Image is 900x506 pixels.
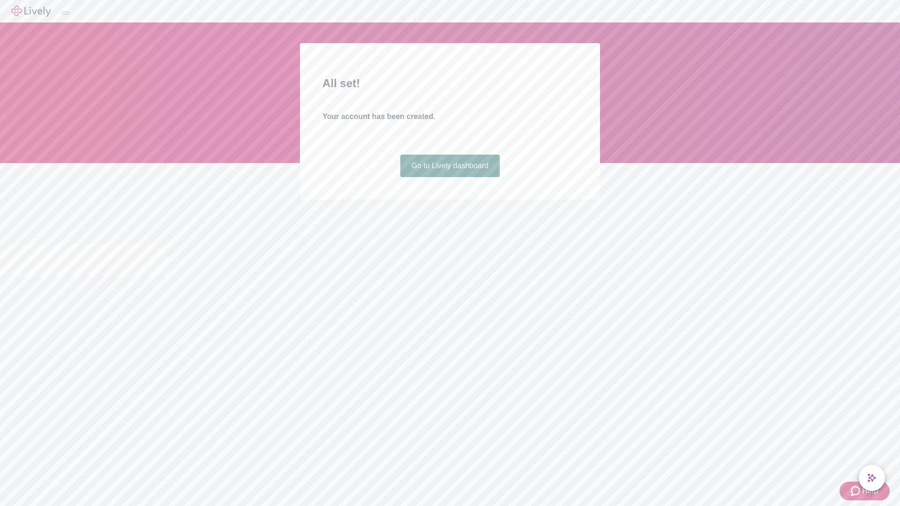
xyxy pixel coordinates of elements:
[862,485,878,497] span: Help
[62,12,69,15] button: Log out
[322,75,577,92] h2: All set!
[859,465,885,491] button: chat
[840,482,890,500] button: Zendesk support iconHelp
[400,155,500,177] a: Go to Lively dashboard
[851,485,862,497] svg: Zendesk support icon
[322,111,577,122] h4: Your account has been created.
[11,6,51,17] img: Lively
[867,473,877,483] svg: Lively AI Assistant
